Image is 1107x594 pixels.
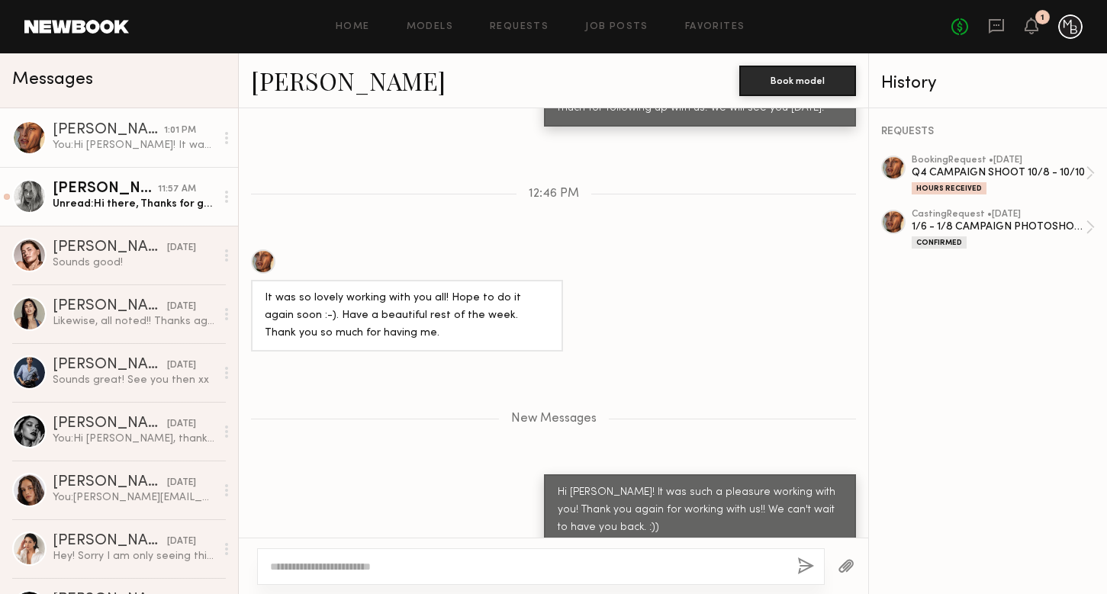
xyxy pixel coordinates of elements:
[12,71,93,88] span: Messages
[53,240,167,255] div: [PERSON_NAME]
[912,236,967,249] div: Confirmed
[739,73,856,86] a: Book model
[529,188,579,201] span: 12:46 PM
[53,314,215,329] div: Likewise, all noted!! Thanks again for having me 🫶🏽
[251,64,446,97] a: [PERSON_NAME]
[53,549,215,563] div: Hey! Sorry I am only seeing this now. I am definitely interested. Is the shoot a few days?
[511,413,597,425] span: New Messages
[53,373,215,387] div: Sounds great! See you then xx
[881,127,1095,137] div: REQUESTS
[53,299,167,314] div: [PERSON_NAME]
[53,432,215,446] div: You: Hi [PERSON_NAME], thank you for informing us. Our casting closed for this [DATE]. But I am m...
[490,22,549,32] a: Requests
[53,490,215,505] div: You: [PERSON_NAME][EMAIL_ADDRESS][DOMAIN_NAME] is great
[881,75,1095,92] div: History
[167,476,196,490] div: [DATE]
[53,255,215,270] div: Sounds good!
[1041,14,1044,22] div: 1
[164,124,196,138] div: 1:01 PM
[558,484,842,537] div: Hi [PERSON_NAME]! It was such a pleasure working with you! Thank you again for working with us!! ...
[167,358,196,373] div: [DATE]
[912,210,1086,220] div: casting Request • [DATE]
[53,416,167,432] div: [PERSON_NAME]
[167,300,196,314] div: [DATE]
[167,241,196,255] div: [DATE]
[739,66,856,96] button: Book model
[53,358,167,373] div: [PERSON_NAME]
[167,417,196,432] div: [DATE]
[912,220,1086,234] div: 1/6 - 1/8 CAMPAIGN PHOTOSHOOT
[407,22,453,32] a: Models
[53,181,158,197] div: [PERSON_NAME]
[912,165,1086,180] div: Q4 CAMPAIGN SHOOT 10/8 - 10/10
[53,138,215,153] div: You: Hi [PERSON_NAME]! It was such a pleasure working with you! Thank you again for working with ...
[912,182,986,194] div: Hours Received
[912,156,1095,194] a: bookingRequest •[DATE]Q4 CAMPAIGN SHOOT 10/8 - 10/10Hours Received
[53,534,167,549] div: [PERSON_NAME]
[912,210,1095,249] a: castingRequest •[DATE]1/6 - 1/8 CAMPAIGN PHOTOSHOOTConfirmed
[53,123,164,138] div: [PERSON_NAME]
[53,197,215,211] div: Unread: Hi there, Thanks for getting back to me. I totally understand, the $50 is okay with me. I...
[158,182,196,197] div: 11:57 AM
[912,156,1086,165] div: booking Request • [DATE]
[585,22,648,32] a: Job Posts
[53,475,167,490] div: [PERSON_NAME]
[167,535,196,549] div: [DATE]
[685,22,745,32] a: Favorites
[336,22,370,32] a: Home
[265,290,549,342] div: It was so lovely working with you all! Hope to do it again soon :-). Have a beautiful rest of the...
